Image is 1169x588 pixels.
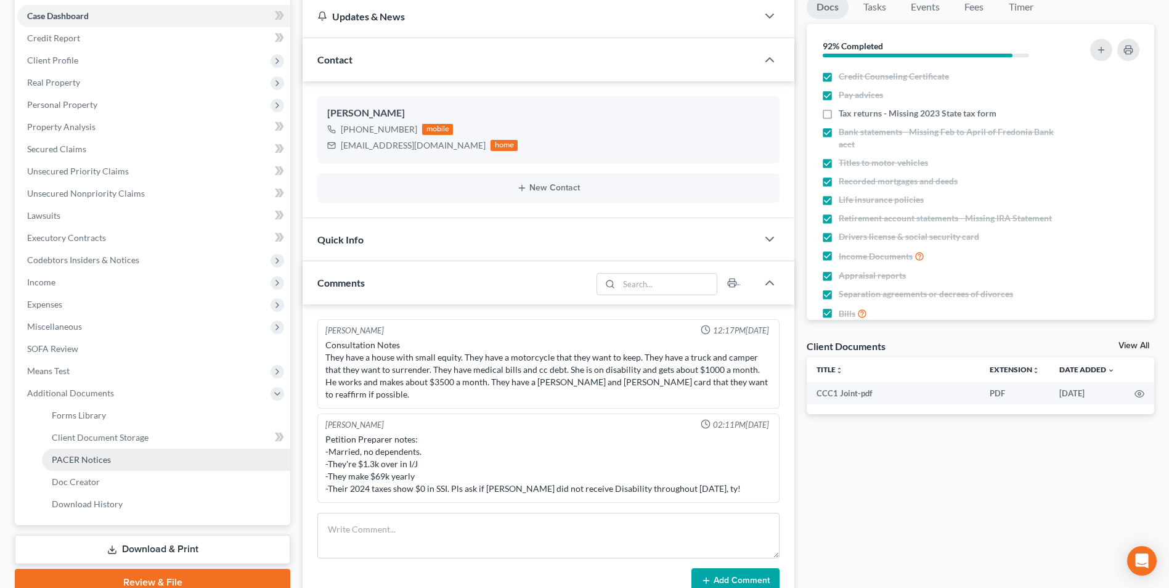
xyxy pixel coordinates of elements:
[839,89,883,101] span: Pay advices
[713,325,769,337] span: 12:17PM[DATE]
[27,99,97,110] span: Personal Property
[839,308,855,320] span: Bills
[839,194,924,206] span: Life insurance policies
[839,175,958,187] span: Recorded mortgages and deeds
[27,255,139,265] span: Codebtors Insiders & Notices
[27,277,55,287] span: Income
[27,121,96,132] span: Property Analysis
[317,54,352,65] span: Contact
[1127,546,1157,576] div: Open Intercom Messenger
[17,138,290,160] a: Secured Claims
[17,27,290,49] a: Credit Report
[980,382,1049,404] td: PDF
[1049,382,1125,404] td: [DATE]
[27,33,80,43] span: Credit Report
[341,123,417,136] div: [PHONE_NUMBER]
[17,182,290,205] a: Unsecured Nonpriority Claims
[1107,367,1115,374] i: expand_more
[42,449,290,471] a: PACER Notices
[27,77,80,88] span: Real Property
[1059,365,1115,374] a: Date Added expand_more
[52,476,100,487] span: Doc Creator
[27,299,62,309] span: Expenses
[823,41,883,51] strong: 92% Completed
[42,427,290,449] a: Client Document Storage
[491,140,518,151] div: home
[839,231,979,243] span: Drivers license & social security card
[713,419,769,431] span: 02:11PM[DATE]
[327,106,770,121] div: [PERSON_NAME]
[317,234,364,245] span: Quick Info
[27,55,78,65] span: Client Profile
[17,116,290,138] a: Property Analysis
[839,212,1052,224] span: Retirement account statements - Missing IRA Statement
[317,10,743,23] div: Updates & News
[17,5,290,27] a: Case Dashboard
[42,493,290,515] a: Download History
[619,274,717,295] input: Search...
[839,250,913,263] span: Income Documents
[27,10,89,21] span: Case Dashboard
[27,232,106,243] span: Executory Contracts
[807,340,886,353] div: Client Documents
[1032,367,1040,374] i: unfold_more
[27,166,129,176] span: Unsecured Priority Claims
[52,432,149,443] span: Client Document Storage
[27,188,145,198] span: Unsecured Nonpriority Claims
[27,144,86,154] span: Secured Claims
[422,124,453,135] div: mobile
[27,321,82,332] span: Miscellaneous
[327,183,770,193] button: New Contact
[52,454,111,465] span: PACER Notices
[839,70,949,83] span: Credit Counseling Certificate
[27,343,78,354] span: SOFA Review
[42,404,290,427] a: Forms Library
[52,410,106,420] span: Forms Library
[341,139,486,152] div: [EMAIL_ADDRESS][DOMAIN_NAME]
[17,227,290,249] a: Executory Contracts
[325,325,384,337] div: [PERSON_NAME]
[839,107,996,120] span: Tax returns - Missing 2023 State tax form
[325,339,772,401] div: Consultation Notes They have a house with small equity. They have a motorcycle that they want to ...
[317,277,365,288] span: Comments
[27,388,114,398] span: Additional Documents
[27,210,60,221] span: Lawsuits
[836,367,843,374] i: unfold_more
[1118,341,1149,350] a: View All
[17,160,290,182] a: Unsecured Priority Claims
[839,126,1057,150] span: Bank statements - Missing Feb to April of Fredonia Bank acct
[17,338,290,360] a: SOFA Review
[839,157,928,169] span: Titles to motor vehicles
[817,365,843,374] a: Titleunfold_more
[807,382,980,404] td: CCC1 Joint-pdf
[52,499,123,509] span: Download History
[839,269,906,282] span: Appraisal reports
[15,535,290,564] a: Download & Print
[17,205,290,227] a: Lawsuits
[27,365,70,376] span: Means Test
[42,471,290,493] a: Doc Creator
[325,419,384,431] div: [PERSON_NAME]
[839,288,1013,300] span: Separation agreements or decrees of divorces
[990,365,1040,374] a: Extensionunfold_more
[325,433,772,495] div: Petition Preparer notes: -Married, no dependents. -They're $1.3k over in I/J -They make $69k year...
